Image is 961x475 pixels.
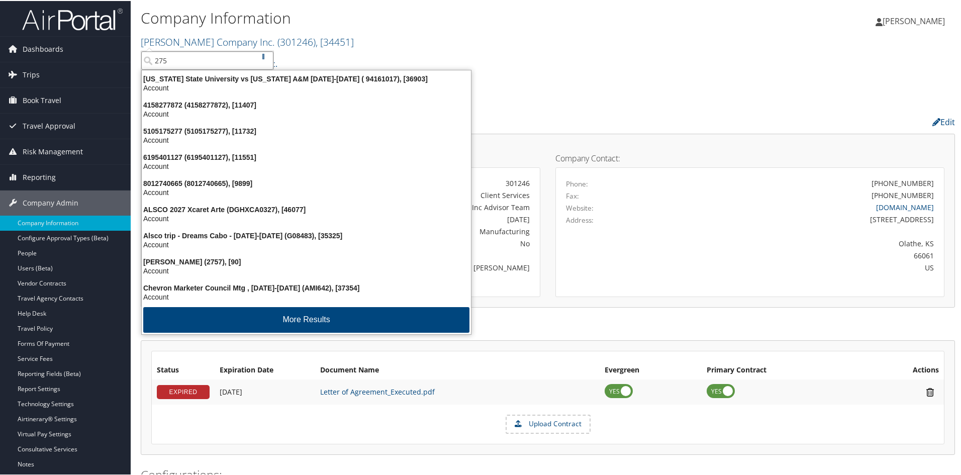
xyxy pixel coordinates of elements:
[315,360,600,378] th: Document Name
[136,178,477,187] div: 8012740665 (8012740665), [9899]
[23,61,40,86] span: Trips
[136,256,477,265] div: [PERSON_NAME] (2757), [90]
[136,213,477,222] div: Account
[23,138,83,163] span: Risk Management
[220,386,242,396] span: [DATE]
[876,202,934,211] a: [DOMAIN_NAME]
[136,239,477,248] div: Account
[23,164,56,189] span: Reporting
[932,116,955,127] a: Edit
[876,5,955,35] a: [PERSON_NAME]
[136,73,477,82] div: [US_STATE] State University vs [US_STATE] A&M [DATE]-[DATE] ( 94161017), [36903]
[141,7,684,28] h1: Company Information
[22,7,123,30] img: airportal-logo.png
[141,50,273,69] input: Search Accounts
[861,360,944,378] th: Actions
[320,386,435,396] a: Letter of Agreement_Executed.pdf
[136,187,477,196] div: Account
[141,34,354,48] a: [PERSON_NAME] Company Inc.
[136,282,477,292] div: Chevron Marketer Council Mtg , [DATE]-[DATE] (AMI642), [37354]
[921,386,939,397] i: Remove Contract
[566,178,588,188] label: Phone:
[262,53,270,58] img: ajax-loader.gif
[136,100,477,109] div: 4158277872 (4158277872), [11407]
[566,214,594,224] label: Address:
[566,202,594,212] label: Website:
[662,213,934,224] div: [STREET_ADDRESS]
[136,230,477,239] div: Alsco trip - Dreams Cabo - [DATE]-[DATE] (G08483), [35325]
[136,292,477,301] div: Account
[136,161,477,170] div: Account
[143,306,469,332] button: More Results
[220,387,310,396] div: Add/Edit Date
[152,360,215,378] th: Status
[702,360,861,378] th: Primary Contract
[277,34,316,48] span: ( 301246 )
[316,34,354,48] span: , [ 34451 ]
[662,249,934,260] div: 66061
[566,190,579,200] label: Fax:
[507,415,590,432] label: Upload Contract
[600,360,702,378] th: Evergreen
[662,261,934,272] div: US
[136,204,477,213] div: ALSCO 2027 Xcaret Arte (DGHXCA0327), [46077]
[136,135,477,144] div: Account
[136,82,477,91] div: Account
[136,265,477,274] div: Account
[215,360,315,378] th: Expiration Date
[23,36,63,61] span: Dashboards
[872,177,934,187] div: [PHONE_NUMBER]
[555,153,944,161] h4: Company Contact:
[872,189,934,200] div: [PHONE_NUMBER]
[141,318,955,335] h2: Contracts:
[23,87,61,112] span: Book Travel
[157,384,210,398] div: EXPIRED
[23,113,75,138] span: Travel Approval
[136,152,477,161] div: 6195401127 (6195401127), [11551]
[136,126,477,135] div: 5105175277 (5105175277), [11732]
[23,189,78,215] span: Company Admin
[136,109,477,118] div: Account
[662,237,934,248] div: Olathe, KS
[883,15,945,26] span: [PERSON_NAME]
